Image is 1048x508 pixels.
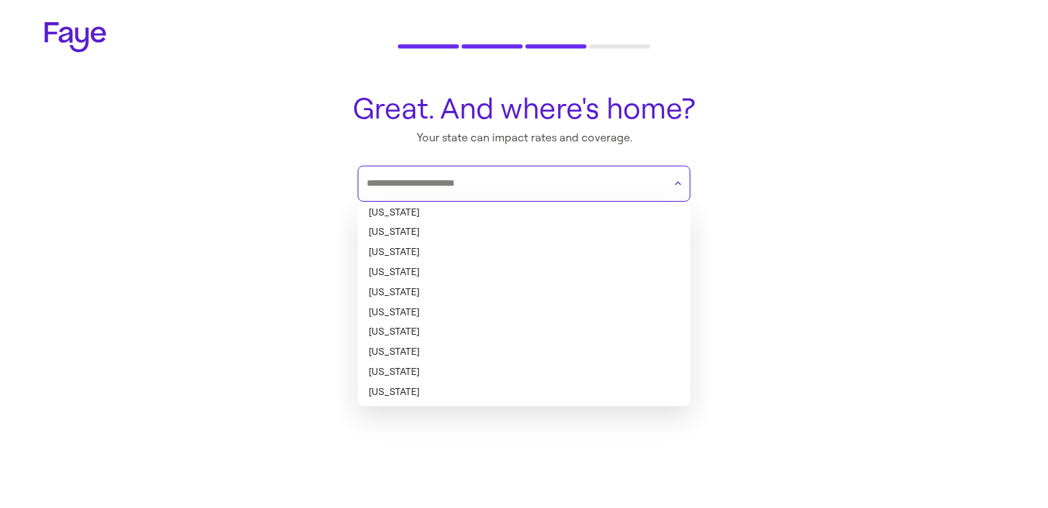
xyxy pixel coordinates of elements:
li: [US_STATE] [358,222,690,243]
li: [US_STATE] [358,403,690,423]
li: [US_STATE] [358,203,690,223]
li: [US_STATE] [358,263,690,283]
li: [US_STATE] [358,283,690,303]
li: [US_STATE] [358,362,690,383]
li: [US_STATE] [358,342,690,362]
li: [US_STATE] [358,383,690,403]
h1: Great. And where's home? [349,93,699,125]
li: [US_STATE] [358,303,690,323]
p: Your state can impact rates and coverage. [349,130,699,146]
li: [US_STATE] [358,243,690,263]
li: [US_STATE] [358,322,690,342]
